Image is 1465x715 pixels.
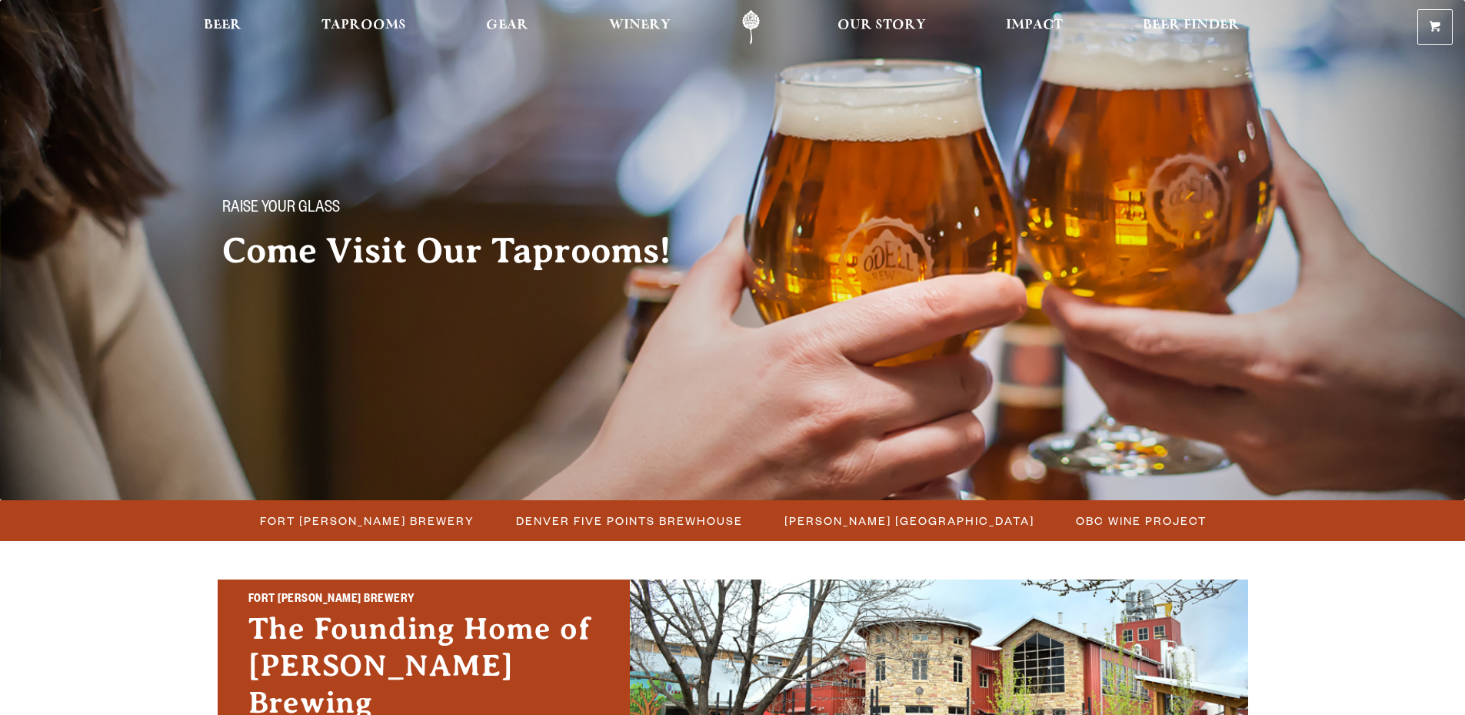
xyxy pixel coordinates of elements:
[507,510,751,532] a: Denver Five Points Brewhouse
[827,10,936,45] a: Our Story
[222,199,340,219] span: Raise your glass
[1006,19,1063,32] span: Impact
[609,19,671,32] span: Winery
[486,19,528,32] span: Gear
[311,10,416,45] a: Taprooms
[204,19,241,32] span: Beer
[996,10,1073,45] a: Impact
[1133,10,1250,45] a: Beer Finder
[194,10,251,45] a: Beer
[1067,510,1214,532] a: OBC Wine Project
[516,510,743,532] span: Denver Five Points Brewhouse
[476,10,538,45] a: Gear
[599,10,681,45] a: Winery
[321,19,406,32] span: Taprooms
[251,510,482,532] a: Fort [PERSON_NAME] Brewery
[222,232,702,270] h2: Come Visit Our Taprooms!
[722,10,780,45] a: Odell Home
[784,510,1034,532] span: [PERSON_NAME] [GEOGRAPHIC_DATA]
[260,510,474,532] span: Fort [PERSON_NAME] Brewery
[1143,19,1240,32] span: Beer Finder
[775,510,1042,532] a: [PERSON_NAME] [GEOGRAPHIC_DATA]
[248,590,599,610] h2: Fort [PERSON_NAME] Brewery
[837,19,926,32] span: Our Story
[1076,510,1207,532] span: OBC Wine Project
